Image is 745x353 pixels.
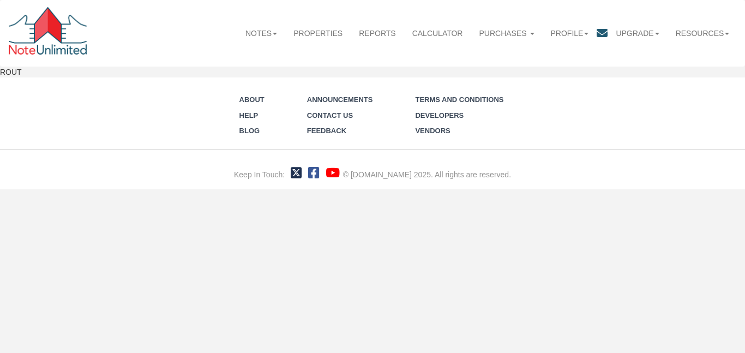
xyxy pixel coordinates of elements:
[351,21,404,45] a: Reports
[415,127,450,135] a: Vendors
[415,111,464,119] a: Developers
[668,21,738,45] a: Resources
[239,127,260,135] a: Blog
[307,111,353,119] a: Contact Us
[239,111,259,119] a: Help
[237,21,285,45] a: Notes
[404,21,471,45] a: Calculator
[343,169,511,180] div: © [DOMAIN_NAME] 2025. All rights are reserved.
[285,21,351,45] a: Properties
[307,95,373,104] a: Announcements
[234,169,285,180] div: Keep In Touch:
[415,95,503,104] a: Terms and Conditions
[471,21,542,45] a: Purchases
[608,21,667,45] a: Upgrade
[239,95,265,104] a: About
[307,127,346,135] a: Feedback
[543,21,597,45] a: Profile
